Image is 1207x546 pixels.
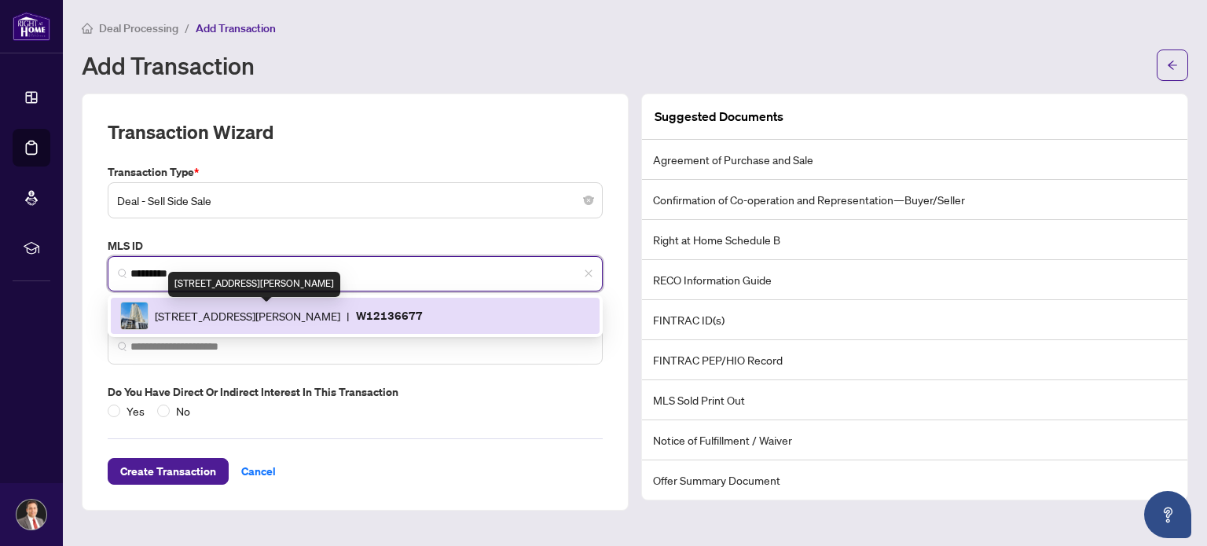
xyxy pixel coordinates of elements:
[642,220,1187,260] li: Right at Home Schedule B
[196,21,276,35] span: Add Transaction
[1144,491,1191,538] button: Open asap
[642,300,1187,340] li: FINTRAC ID(s)
[168,272,340,297] div: [STREET_ADDRESS][PERSON_NAME]
[642,260,1187,300] li: RECO Information Guide
[108,163,603,181] label: Transaction Type
[642,340,1187,380] li: FINTRAC PEP/HIO Record
[584,196,593,205] span: close-circle
[120,459,216,484] span: Create Transaction
[118,342,127,351] img: search_icon
[356,306,423,324] p: W12136677
[229,458,288,485] button: Cancel
[584,269,593,278] span: close
[13,12,50,41] img: logo
[642,460,1187,500] li: Offer Summary Document
[118,269,127,278] img: search_icon
[347,307,350,324] span: |
[642,420,1187,460] li: Notice of Fulfillment / Waiver
[655,107,783,126] article: Suggested Documents
[642,180,1187,220] li: Confirmation of Co-operation and Representation—Buyer/Seller
[185,19,189,37] li: /
[99,21,178,35] span: Deal Processing
[108,458,229,485] button: Create Transaction
[117,185,593,215] span: Deal - Sell Side Sale
[170,402,196,420] span: No
[642,380,1187,420] li: MLS Sold Print Out
[108,119,273,145] h2: Transaction Wizard
[82,53,255,78] h1: Add Transaction
[1167,60,1178,71] span: arrow-left
[120,402,151,420] span: Yes
[642,140,1187,180] li: Agreement of Purchase and Sale
[155,307,340,324] span: [STREET_ADDRESS][PERSON_NAME]
[108,383,603,401] label: Do you have direct or indirect interest in this transaction
[108,237,603,255] label: MLS ID
[82,23,93,34] span: home
[121,302,148,329] img: IMG-W12136677_1.jpg
[241,459,276,484] span: Cancel
[17,500,46,530] img: Profile Icon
